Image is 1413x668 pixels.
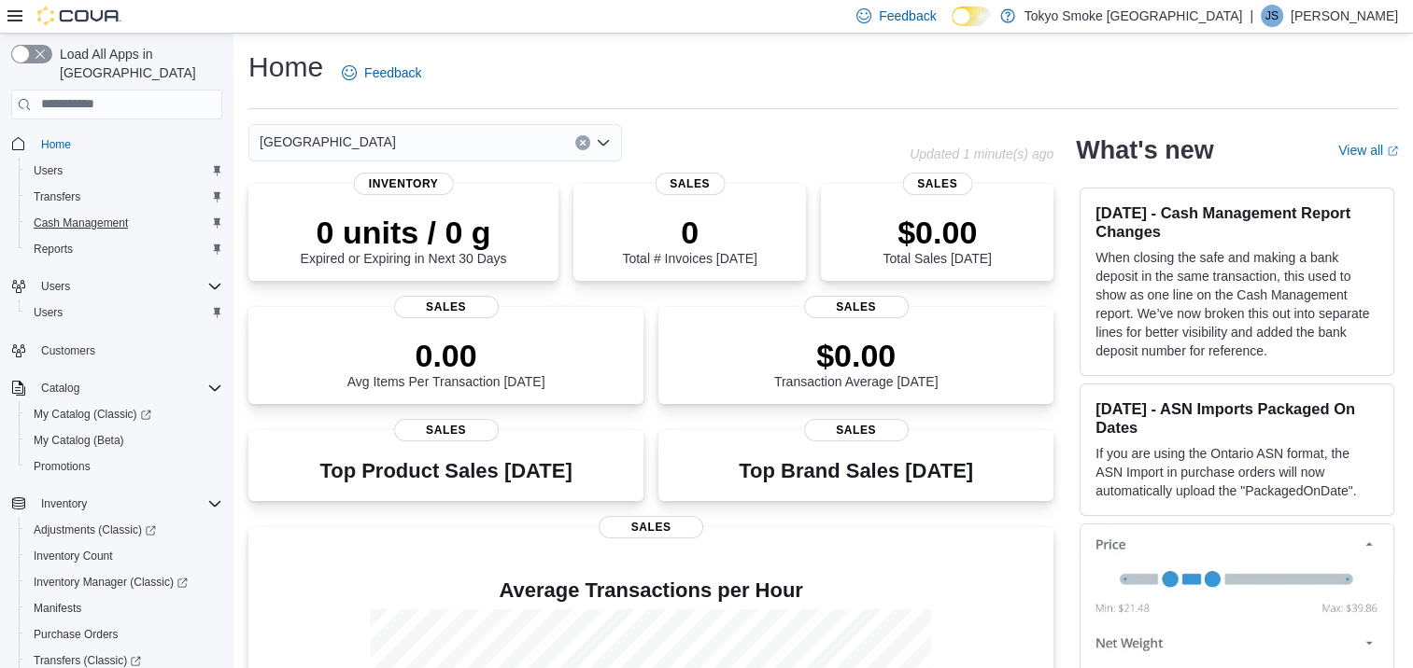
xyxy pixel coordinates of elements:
span: Inventory Manager (Classic) [34,575,188,590]
h1: Home [248,49,323,86]
button: Transfers [19,184,230,210]
span: Reports [34,242,73,257]
span: Cash Management [34,216,128,230]
button: Inventory [4,491,230,517]
a: Purchase Orders [26,623,126,646]
h2: What's new [1076,135,1213,165]
div: Avg Items Per Transaction [DATE] [347,337,545,389]
span: Inventory [354,173,454,195]
a: My Catalog (Beta) [26,429,132,452]
span: Load All Apps in [GEOGRAPHIC_DATA] [52,45,222,82]
button: Open list of options [596,135,611,150]
h3: Top Brand Sales [DATE] [739,460,973,482]
h3: [DATE] - ASN Imports Packaged On Dates [1095,399,1378,437]
span: Cash Management [26,212,222,234]
span: Users [34,275,222,298]
span: My Catalog (Beta) [34,433,124,448]
p: [PERSON_NAME] [1291,5,1398,27]
h3: Top Product Sales [DATE] [319,460,572,482]
span: Manifests [26,597,222,619]
button: My Catalog (Beta) [19,427,230,453]
svg: External link [1387,146,1398,157]
button: Cash Management [19,210,230,236]
span: Inventory Manager (Classic) [26,571,222,593]
span: Sales [804,419,909,441]
span: Purchase Orders [34,627,119,642]
a: Users [26,301,70,324]
span: Home [41,137,71,152]
a: View allExternal link [1338,143,1398,158]
span: Inventory [34,493,222,515]
span: Transfers [26,186,222,208]
p: $0.00 [774,337,939,374]
span: Sales [902,173,972,195]
div: Total Sales [DATE] [883,214,991,266]
a: Cash Management [26,212,135,234]
a: Reports [26,238,80,260]
button: Purchase Orders [19,621,230,647]
span: My Catalog (Classic) [34,407,151,422]
h4: Average Transactions per Hour [263,579,1039,602]
a: Transfers [26,186,88,208]
span: Feedback [879,7,936,25]
span: Transfers [34,189,80,204]
p: | [1250,5,1253,27]
span: [GEOGRAPHIC_DATA] [260,131,396,153]
span: Manifests [34,601,81,616]
span: Adjustments (Classic) [34,522,156,537]
span: Users [26,301,222,324]
span: Promotions [26,455,222,478]
span: Catalog [34,377,222,399]
span: Dark Mode [952,26,953,27]
a: Manifests [26,597,89,619]
a: Inventory Count [26,545,120,567]
span: Users [34,305,63,320]
a: Adjustments (Classic) [26,519,163,541]
p: $0.00 [883,214,991,251]
span: Sales [394,419,499,441]
button: Users [19,299,230,326]
button: Home [4,131,230,158]
input: Dark Mode [952,7,991,26]
button: Users [34,275,78,298]
a: Home [34,133,78,156]
a: Customers [34,340,103,362]
button: Users [19,158,230,184]
a: Promotions [26,455,98,478]
span: Sales [599,516,703,538]
span: Users [41,279,70,294]
span: Inventory Count [26,545,222,567]
span: Promotions [34,459,91,474]
a: Feedback [334,54,429,91]
span: Sales [394,296,499,318]
button: Users [4,273,230,299]
span: Sales [804,296,909,318]
span: Reports [26,238,222,260]
img: Cova [37,7,121,25]
p: 0 units / 0 g [301,214,507,251]
span: JS [1265,5,1279,27]
div: Jason Sawka [1261,5,1283,27]
span: Catalog [41,381,79,396]
p: If you are using the Ontario ASN format, the ASN Import in purchase orders will now automatically... [1095,444,1378,500]
span: Feedback [364,63,421,82]
p: Updated 1 minute(s) ago [910,146,1053,161]
span: Inventory Count [34,549,113,564]
span: Users [34,163,63,178]
button: Promotions [19,453,230,480]
span: Purchase Orders [26,623,222,646]
span: My Catalog (Beta) [26,429,222,452]
span: Sales [655,173,725,195]
a: My Catalog (Classic) [19,401,230,427]
span: Adjustments (Classic) [26,519,222,541]
button: Manifests [19,595,230,621]
a: Inventory Manager (Classic) [26,571,195,593]
span: Customers [34,339,222,362]
h3: [DATE] - Cash Management Report Changes [1095,203,1378,241]
button: Inventory [34,493,94,515]
span: My Catalog (Classic) [26,403,222,425]
a: Inventory Manager (Classic) [19,569,230,595]
button: Reports [19,236,230,262]
span: Users [26,160,222,182]
button: Catalog [34,377,87,399]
